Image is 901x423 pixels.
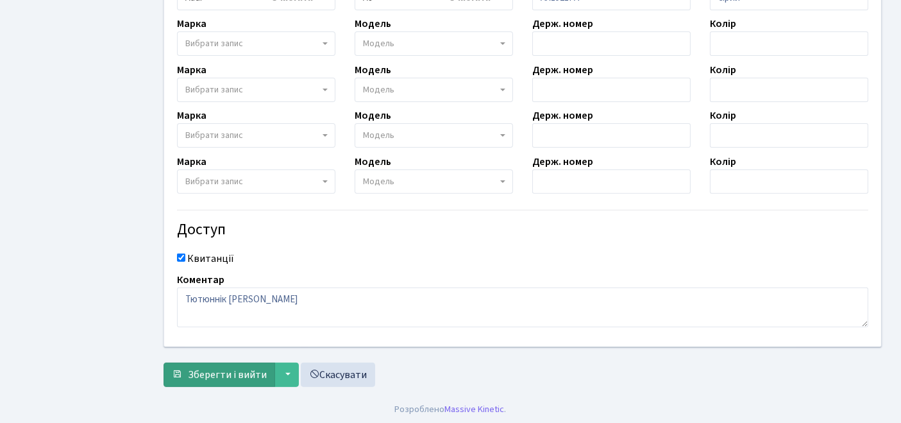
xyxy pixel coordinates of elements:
span: Модель [363,129,394,142]
span: Модель [363,175,394,188]
button: Зберегти і вийти [164,363,275,387]
label: Марка [177,62,206,78]
label: Колір [710,108,736,123]
textarea: Тютюннік [PERSON_NAME] [177,288,868,327]
label: Квитанції [187,251,234,266]
label: Колір [710,62,736,78]
span: Вибрати запис [185,175,243,188]
label: Модель [355,62,391,78]
label: Марка [177,154,206,169]
label: Держ. номер [532,62,593,78]
a: Скасувати [301,363,375,387]
span: Зберегти і вийти [188,368,267,382]
div: Розроблено . [395,402,507,417]
label: Коментар [177,272,224,288]
label: Держ. номер [532,154,593,169]
h4: Доступ [177,221,868,239]
label: Держ. номер [532,108,593,123]
a: Massive Kinetic [445,402,505,416]
label: Держ. номер [532,16,593,31]
label: Колір [710,16,736,31]
label: Марка [177,108,206,123]
span: Вибрати запис [185,129,243,142]
label: Колір [710,154,736,169]
label: Марка [177,16,206,31]
span: Модель [363,83,394,96]
label: Модель [355,108,391,123]
span: Модель [363,37,394,50]
label: Модель [355,154,391,169]
label: Модель [355,16,391,31]
span: Вибрати запис [185,83,243,96]
span: Вибрати запис [185,37,243,50]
